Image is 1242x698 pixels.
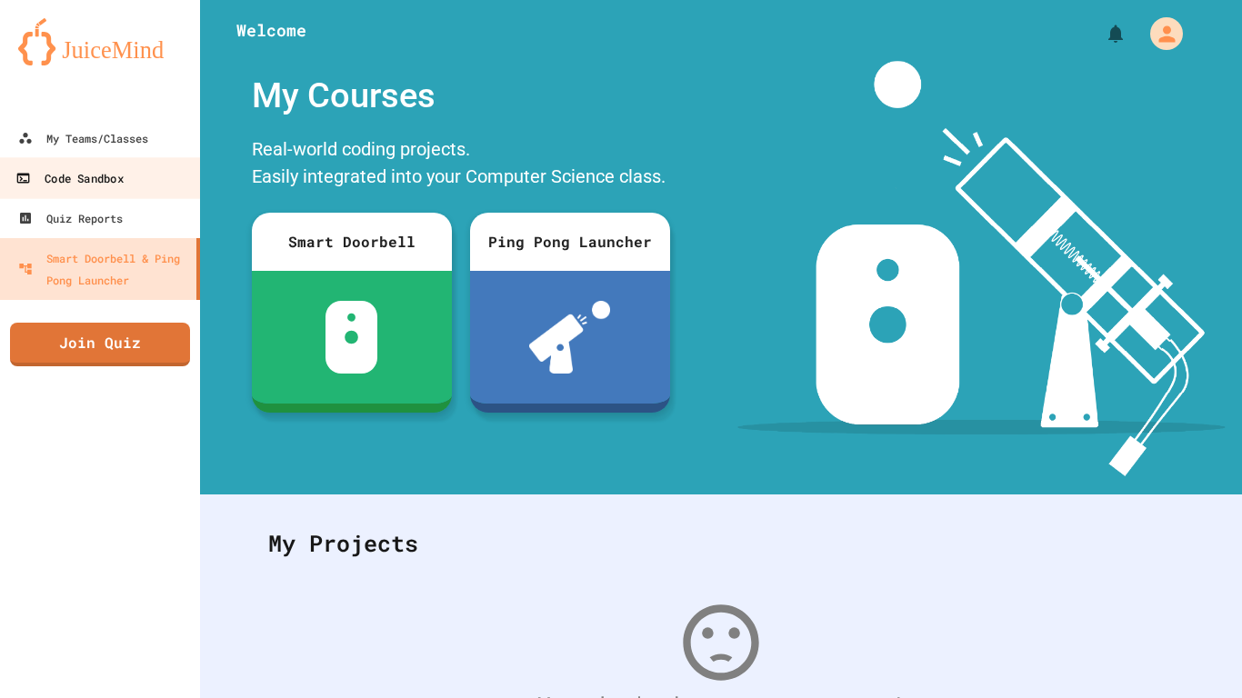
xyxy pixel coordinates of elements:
[18,18,182,65] img: logo-orange.svg
[326,301,377,374] img: sdb-white.svg
[243,61,679,131] div: My Courses
[470,213,670,271] div: Ping Pong Launcher
[243,131,679,199] div: Real-world coding projects. Easily integrated into your Computer Science class.
[15,167,123,190] div: Code Sandbox
[10,323,190,366] a: Join Quiz
[18,207,123,229] div: Quiz Reports
[529,301,610,374] img: ppl-with-ball.png
[18,247,189,291] div: Smart Doorbell & Ping Pong Launcher
[252,213,452,271] div: Smart Doorbell
[18,127,148,149] div: My Teams/Classes
[737,61,1225,476] img: banner-image-my-projects.png
[1131,13,1187,55] div: My Account
[1071,18,1131,49] div: My Notifications
[250,508,1192,579] div: My Projects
